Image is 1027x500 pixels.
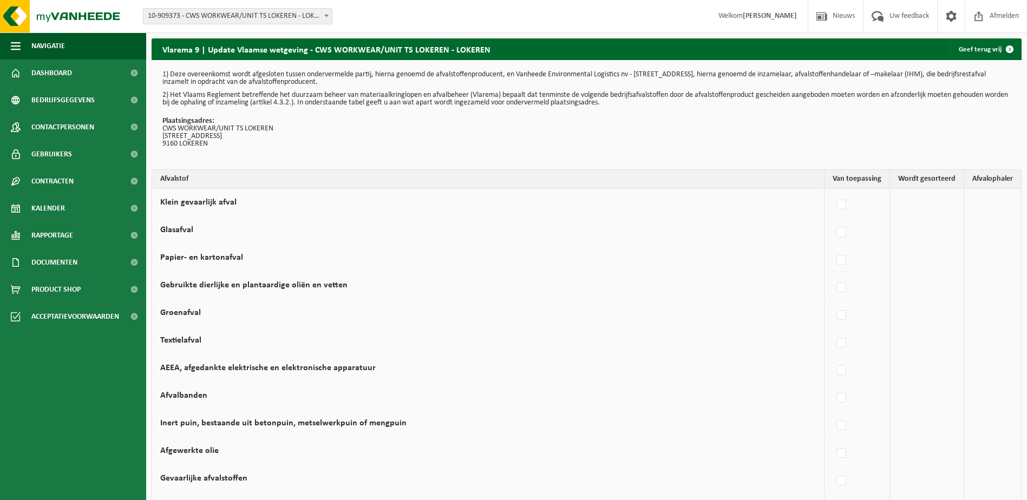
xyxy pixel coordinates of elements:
label: Papier- en kartonafval [160,253,243,262]
label: Afvalbanden [160,391,207,400]
h2: Vlarema 9 | Update Vlaamse wetgeving - CWS WORKWEAR/UNIT TS LOKEREN - LOKEREN [152,38,501,60]
span: Navigatie [31,32,65,60]
label: Klein gevaarlijk afval [160,198,237,207]
span: Product Shop [31,276,81,303]
p: 2) Het Vlaams Reglement betreffende het duurzaam beheer van materiaalkringlopen en afvalbeheer (V... [162,91,1011,107]
p: 1) Deze overeenkomst wordt afgesloten tussen ondervermelde partij, hierna genoemd de afvalstoffen... [162,71,1011,86]
span: 10-909373 - CWS WORKWEAR/UNIT TS LOKEREN - LOKEREN [143,9,332,24]
p: CWS WORKWEAR/UNIT TS LOKEREN [STREET_ADDRESS] 9160 LOKEREN [162,117,1011,148]
th: Van toepassing [825,170,890,189]
strong: [PERSON_NAME] [743,12,797,20]
label: Afgewerkte olie [160,446,219,455]
span: Kalender [31,195,65,222]
span: Contracten [31,168,74,195]
label: Gevaarlijke afvalstoffen [160,474,247,483]
a: Geef terug vrij [950,38,1021,60]
label: Textielafval [160,336,201,345]
span: Gebruikers [31,141,72,168]
th: Afvalstof [152,170,825,189]
span: Bedrijfsgegevens [31,87,95,114]
label: Gebruikte dierlijke en plantaardige oliën en vetten [160,281,348,290]
span: Contactpersonen [31,114,94,141]
label: Glasafval [160,226,193,234]
label: Inert puin, bestaande uit betonpuin, metselwerkpuin of mengpuin [160,419,407,427]
span: Documenten [31,249,77,276]
th: Wordt gesorteerd [890,170,964,189]
span: Dashboard [31,60,72,87]
span: Rapportage [31,222,73,249]
iframe: chat widget [5,476,181,500]
label: Groenafval [160,308,201,317]
label: AEEA, afgedankte elektrische en elektronische apparatuur [160,364,376,372]
span: Acceptatievoorwaarden [31,303,119,330]
span: 10-909373 - CWS WORKWEAR/UNIT TS LOKEREN - LOKEREN [143,8,332,24]
th: Afvalophaler [964,170,1021,189]
strong: Plaatsingsadres: [162,117,214,125]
